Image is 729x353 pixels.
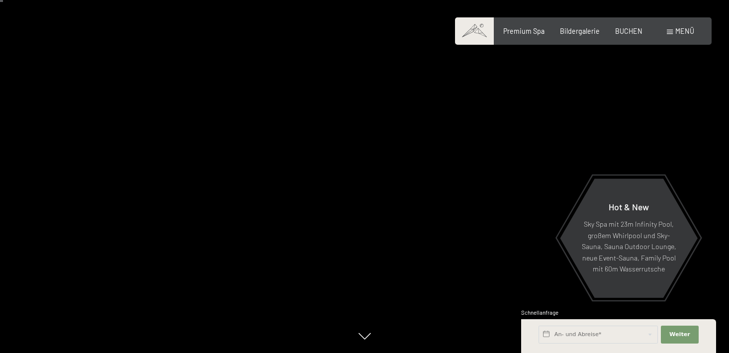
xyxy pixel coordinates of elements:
a: Bildergalerie [560,27,600,35]
a: Premium Spa [503,27,545,35]
span: Weiter [669,331,690,339]
span: Menü [675,27,694,35]
a: Hot & New Sky Spa mit 23m Infinity Pool, großem Whirlpool und Sky-Sauna, Sauna Outdoor Lounge, ne... [559,178,698,298]
button: Weiter [661,326,699,344]
span: Hot & New [609,201,649,212]
p: Sky Spa mit 23m Infinity Pool, großem Whirlpool und Sky-Sauna, Sauna Outdoor Lounge, neue Event-S... [581,219,676,275]
span: Schnellanfrage [521,309,558,316]
a: BUCHEN [615,27,642,35]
